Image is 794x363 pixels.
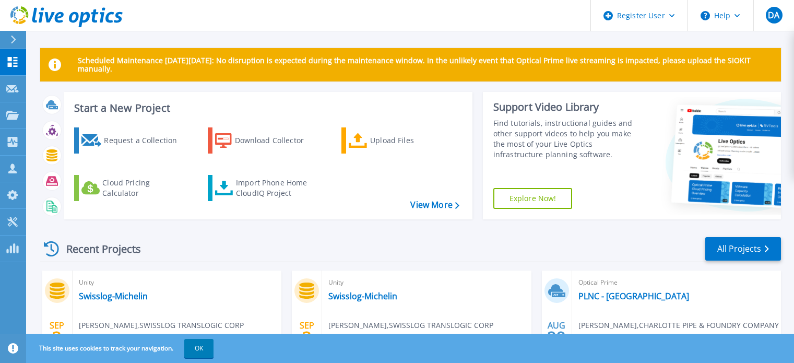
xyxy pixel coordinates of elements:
a: Explore Now! [493,188,573,209]
span: This site uses cookies to track your navigation. [29,339,214,358]
a: Request a Collection [74,127,191,154]
div: AUG 2025 [547,318,566,356]
div: Request a Collection [104,130,187,151]
span: Unity [328,277,525,288]
a: Swisslog-Michelin [79,291,148,301]
button: OK [184,339,214,358]
a: Upload Files [341,127,458,154]
a: Download Collector [208,127,324,154]
div: Import Phone Home CloudIQ Project [236,178,317,198]
span: 3 [52,333,62,342]
div: Upload Files [370,130,454,151]
p: Scheduled Maintenance [DATE][DATE]: No disruption is expected during the maintenance window. In t... [78,56,773,73]
a: Swisslog-Michelin [328,291,397,301]
div: Find tutorials, instructional guides and other support videos to help you make the most of your L... [493,118,643,160]
div: Download Collector [235,130,318,151]
span: [PERSON_NAME] , CHARLOTTE PIPE & FOUNDRY COMPANY [578,320,779,331]
span: Unity [79,277,275,288]
div: SEP 2025 [297,318,317,356]
span: DA [768,11,779,19]
span: [PERSON_NAME] , SWISSLOG TRANSLOGIC CORP [328,320,493,331]
div: SEP 2025 [47,318,67,356]
span: [PERSON_NAME] , SWISSLOG TRANSLOGIC CORP [79,320,244,331]
a: All Projects [705,237,781,261]
div: Cloud Pricing Calculator [102,178,186,198]
a: PLNC - [GEOGRAPHIC_DATA] [578,291,689,301]
div: Support Video Library [493,100,643,114]
span: 3 [302,333,312,342]
a: View More [410,200,459,210]
a: Cloud Pricing Calculator [74,175,191,201]
span: Optical Prime [578,277,775,288]
span: 29 [547,333,566,342]
div: Recent Projects [40,236,155,262]
h3: Start a New Project [74,102,459,114]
